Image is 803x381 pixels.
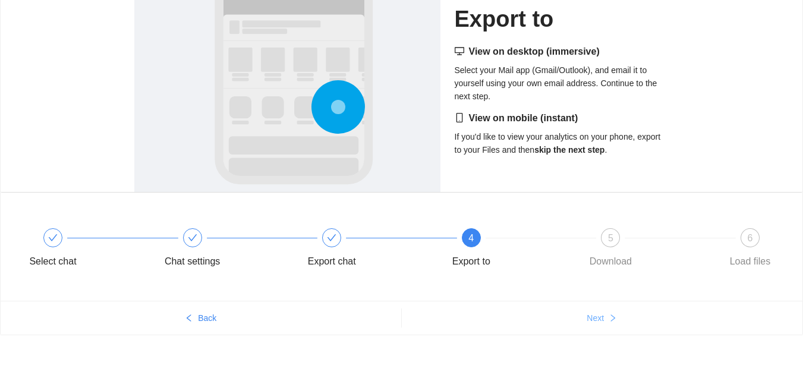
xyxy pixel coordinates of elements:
[48,233,58,243] span: check
[1,308,401,328] button: leftBack
[468,233,474,243] span: 4
[455,5,669,33] h1: Export to
[29,252,76,271] div: Select chat
[576,228,716,271] div: 5Download
[188,233,197,243] span: check
[158,228,298,271] div: Chat settings
[534,145,604,155] strong: skip the next step
[402,308,803,328] button: Nextright
[455,111,669,125] h5: View on mobile (instant)
[587,311,604,325] span: Next
[308,252,356,271] div: Export chat
[455,111,669,156] div: If you'd like to view your analytics on your phone, export to your Files and then .
[609,314,617,323] span: right
[198,311,216,325] span: Back
[327,233,336,243] span: check
[18,228,158,271] div: Select chat
[455,45,669,59] h5: View on desktop (immersive)
[608,233,613,243] span: 5
[455,45,669,103] div: Select your Mail app (Gmail/Outlook), and email it to yourself using your own email address. Cont...
[455,113,464,122] span: mobile
[185,314,193,323] span: left
[748,233,753,243] span: 6
[455,46,464,56] span: desktop
[437,228,577,271] div: 4Export to
[452,252,490,271] div: Export to
[165,252,220,271] div: Chat settings
[590,252,632,271] div: Download
[297,228,437,271] div: Export chat
[730,252,771,271] div: Load files
[716,228,785,271] div: 6Load files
